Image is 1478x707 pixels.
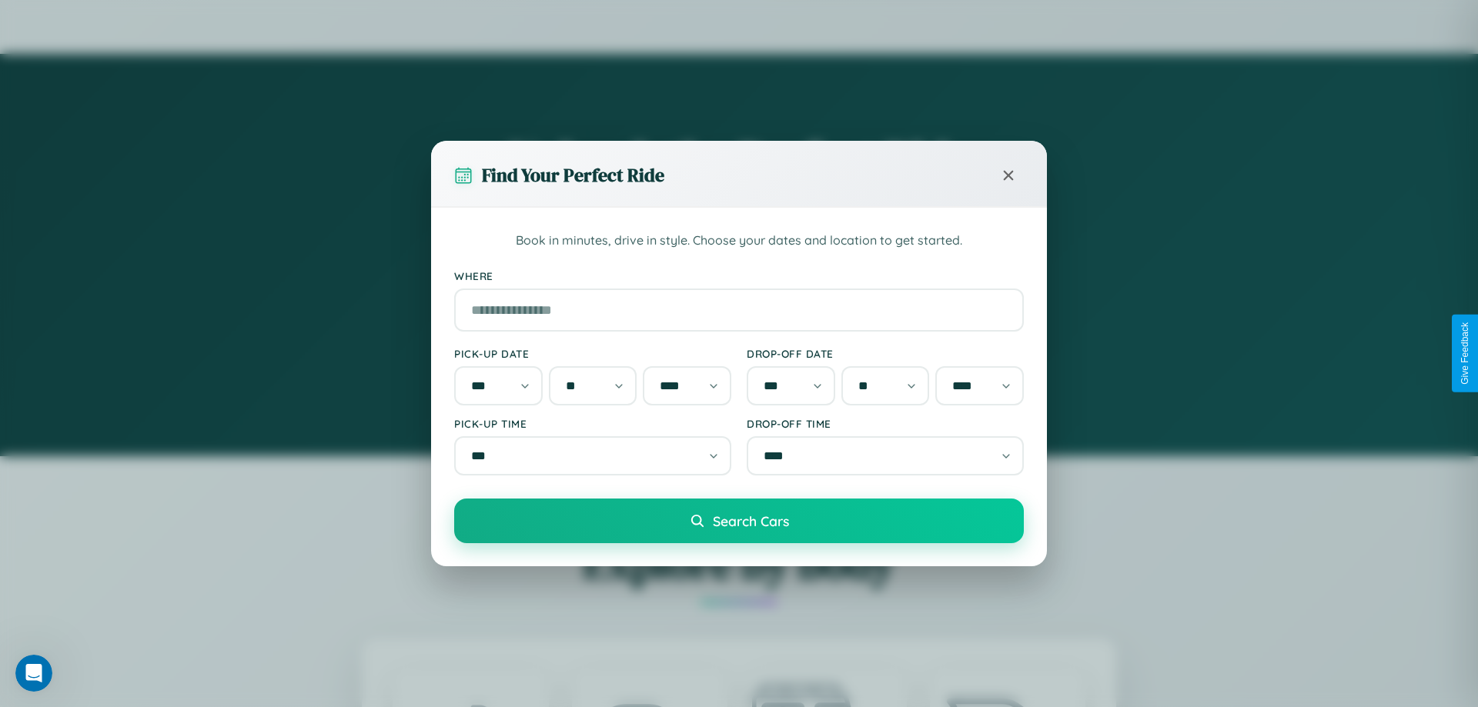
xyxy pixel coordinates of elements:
p: Book in minutes, drive in style. Choose your dates and location to get started. [454,231,1024,251]
label: Where [454,269,1024,282]
label: Pick-up Date [454,347,731,360]
h3: Find Your Perfect Ride [482,162,664,188]
label: Pick-up Time [454,417,731,430]
span: Search Cars [713,512,789,529]
label: Drop-off Time [747,417,1024,430]
label: Drop-off Date [747,347,1024,360]
button: Search Cars [454,499,1024,543]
